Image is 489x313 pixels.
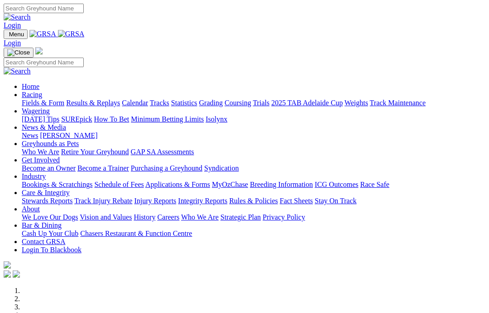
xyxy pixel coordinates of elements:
[22,181,92,188] a: Bookings & Scratchings
[35,47,43,54] img: logo-grsa-white.png
[22,148,59,156] a: Who We Are
[66,99,120,107] a: Results & Replays
[131,148,194,156] a: GAP SA Assessments
[134,197,176,205] a: Injury Reports
[4,58,84,67] input: Search
[229,197,278,205] a: Rules & Policies
[77,164,129,172] a: Become a Trainer
[22,107,50,115] a: Wagering
[22,115,485,123] div: Wagering
[80,213,132,221] a: Vision and Values
[145,181,210,188] a: Applications & Forms
[22,213,78,221] a: We Love Our Dogs
[370,99,426,107] a: Track Maintenance
[4,4,84,13] input: Search
[150,99,169,107] a: Tracks
[4,48,34,58] button: Toggle navigation
[171,99,197,107] a: Statistics
[204,164,239,172] a: Syndication
[13,270,20,278] img: twitter.svg
[4,39,21,47] a: Login
[4,29,28,39] button: Toggle navigation
[4,21,21,29] a: Login
[74,197,132,205] a: Track Injury Rebate
[181,213,219,221] a: Who We Are
[225,99,251,107] a: Coursing
[40,132,97,139] a: [PERSON_NAME]
[22,197,485,205] div: Care & Integrity
[22,123,66,131] a: News & Media
[360,181,389,188] a: Race Safe
[4,13,31,21] img: Search
[7,49,30,56] img: Close
[22,132,485,140] div: News & Media
[94,115,129,123] a: How To Bet
[157,213,179,221] a: Careers
[22,205,40,213] a: About
[22,164,485,172] div: Get Involved
[22,238,65,245] a: Contact GRSA
[199,99,223,107] a: Grading
[58,30,85,38] img: GRSA
[22,230,485,238] div: Bar & Dining
[134,213,155,221] a: History
[206,115,227,123] a: Isolynx
[131,115,204,123] a: Minimum Betting Limits
[9,31,24,38] span: Menu
[22,246,81,254] a: Login To Blackbook
[212,181,248,188] a: MyOzChase
[80,230,192,237] a: Chasers Restaurant & Function Centre
[4,67,31,75] img: Search
[22,140,79,147] a: Greyhounds as Pets
[22,189,70,196] a: Care & Integrity
[250,181,313,188] a: Breeding Information
[280,197,313,205] a: Fact Sheets
[178,197,227,205] a: Integrity Reports
[253,99,269,107] a: Trials
[22,132,38,139] a: News
[94,181,144,188] a: Schedule of Fees
[22,115,59,123] a: [DATE] Tips
[22,148,485,156] div: Greyhounds as Pets
[22,99,64,107] a: Fields & Form
[61,148,129,156] a: Retire Your Greyhound
[271,99,343,107] a: 2025 TAB Adelaide Cup
[4,261,11,269] img: logo-grsa-white.png
[22,99,485,107] div: Racing
[4,270,11,278] img: facebook.svg
[122,99,148,107] a: Calendar
[22,164,76,172] a: Become an Owner
[61,115,92,123] a: SUREpick
[345,99,368,107] a: Weights
[22,221,62,229] a: Bar & Dining
[221,213,261,221] a: Strategic Plan
[263,213,305,221] a: Privacy Policy
[22,83,39,90] a: Home
[22,213,485,221] div: About
[315,197,356,205] a: Stay On Track
[22,91,42,98] a: Racing
[22,197,72,205] a: Stewards Reports
[29,30,56,38] img: GRSA
[22,230,78,237] a: Cash Up Your Club
[315,181,358,188] a: ICG Outcomes
[22,181,485,189] div: Industry
[131,164,202,172] a: Purchasing a Greyhound
[22,172,46,180] a: Industry
[22,156,60,164] a: Get Involved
